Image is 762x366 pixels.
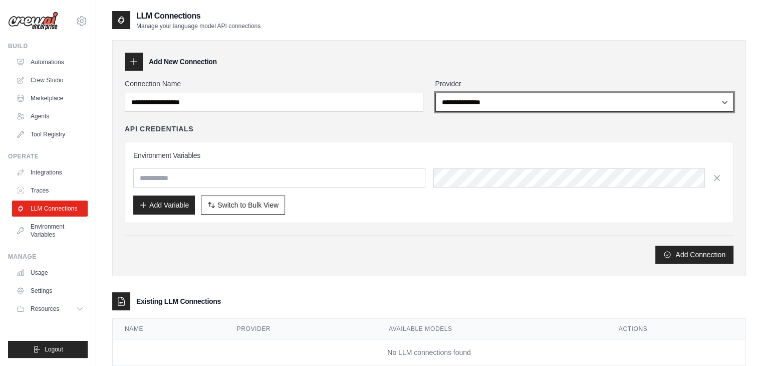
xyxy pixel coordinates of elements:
a: Settings [12,283,88,299]
th: Actions [607,319,745,339]
button: Switch to Bulk View [201,196,285,215]
p: Manage your language model API connections [136,22,261,30]
div: Operate [8,152,88,160]
h3: Add New Connection [149,57,217,67]
button: Logout [8,341,88,358]
a: Agents [12,108,88,124]
label: Connection Name [125,79,423,89]
td: No LLM connections found [113,339,745,366]
a: Tool Registry [12,126,88,142]
img: Logo [8,12,58,31]
h2: LLM Connections [136,10,261,22]
button: Add Connection [655,246,733,264]
label: Provider [435,79,734,89]
h3: Environment Variables [133,150,725,160]
span: Logout [45,345,63,353]
h3: Existing LLM Connections [136,296,221,306]
th: Available Models [377,319,607,339]
span: Switch to Bulk View [217,200,279,210]
h4: API Credentials [125,124,193,134]
button: Add Variable [133,196,195,215]
a: Usage [12,265,88,281]
a: Automations [12,54,88,70]
div: Build [8,42,88,50]
a: Marketplace [12,90,88,106]
span: Resources [31,305,59,313]
a: Traces [12,182,88,199]
a: Crew Studio [12,72,88,88]
div: Manage [8,253,88,261]
a: LLM Connections [12,201,88,217]
button: Resources [12,301,88,317]
a: Environment Variables [12,219,88,243]
th: Provider [225,319,377,339]
th: Name [113,319,225,339]
a: Integrations [12,164,88,180]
